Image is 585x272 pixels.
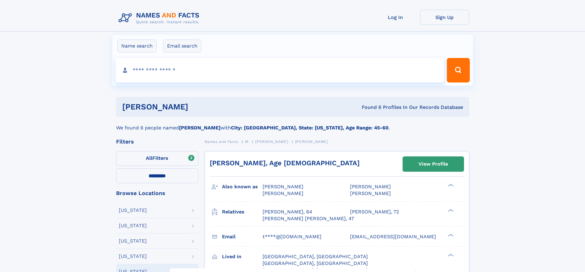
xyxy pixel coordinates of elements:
[222,251,263,262] h3: Lived in
[255,140,288,144] span: [PERSON_NAME]
[263,215,354,222] a: [PERSON_NAME] [PERSON_NAME], 47
[116,151,198,166] label: Filters
[447,58,470,82] button: Search Button
[447,183,454,187] div: ❯
[420,10,469,25] a: Sign Up
[116,10,205,26] img: Logo Names and Facts
[447,233,454,237] div: ❯
[179,125,220,131] b: [PERSON_NAME]
[419,157,448,171] div: View Profile
[263,260,368,266] span: [GEOGRAPHIC_DATA], [GEOGRAPHIC_DATA]
[119,208,147,213] div: [US_STATE]
[119,254,147,259] div: [US_STATE]
[245,138,248,145] a: M
[205,138,238,145] a: Names and Facts
[295,140,328,144] span: [PERSON_NAME]
[275,104,463,111] div: Found 6 Profiles In Our Records Database
[116,139,198,144] div: Filters
[117,40,157,52] label: Name search
[263,209,312,215] a: [PERSON_NAME], 64
[245,140,248,144] span: M
[115,58,444,82] input: search input
[116,190,198,196] div: Browse Locations
[222,232,263,242] h3: Email
[350,190,391,196] span: [PERSON_NAME]
[447,253,454,257] div: ❯
[447,208,454,212] div: ❯
[231,125,388,131] b: City: [GEOGRAPHIC_DATA], State: [US_STATE], Age Range: 45-60
[222,182,263,192] h3: Also known as
[116,117,469,132] div: We found 6 people named with .
[263,190,303,196] span: [PERSON_NAME]
[255,138,288,145] a: [PERSON_NAME]
[210,159,360,167] a: [PERSON_NAME], Age [DEMOGRAPHIC_DATA]
[146,155,152,161] span: All
[119,239,147,243] div: [US_STATE]
[222,207,263,217] h3: Relatives
[350,184,391,190] span: [PERSON_NAME]
[263,184,303,190] span: [PERSON_NAME]
[403,157,464,171] a: View Profile
[122,103,275,111] h1: [PERSON_NAME]
[371,10,420,25] a: Log In
[350,209,399,215] a: [PERSON_NAME], 72
[350,234,436,239] span: [EMAIL_ADDRESS][DOMAIN_NAME]
[119,223,147,228] div: [US_STATE]
[263,254,368,259] span: [GEOGRAPHIC_DATA], [GEOGRAPHIC_DATA]
[163,40,201,52] label: Email search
